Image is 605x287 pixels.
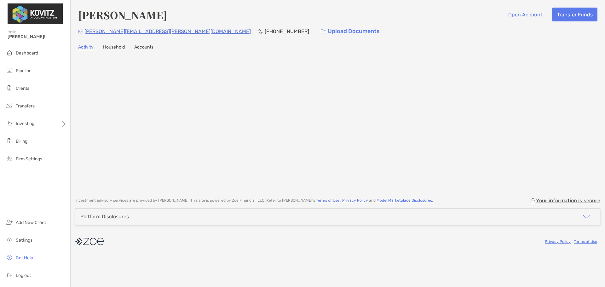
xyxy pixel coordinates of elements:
p: Investment advisory services are provided by [PERSON_NAME] . This site is powered by Zoe Financia... [75,198,433,203]
img: button icon [321,29,326,34]
h4: [PERSON_NAME] [78,8,167,22]
span: Log out [16,273,31,278]
img: investing icon [6,119,13,127]
span: Settings [16,238,32,243]
img: Zoe Logo [8,3,63,25]
img: Email Icon [78,30,83,33]
span: Dashboard [16,50,38,56]
span: [PERSON_NAME]! [8,34,66,39]
a: Activity [78,44,94,51]
img: dashboard icon [6,49,13,56]
span: Get Help [16,255,33,261]
a: Privacy Policy [342,198,368,203]
span: Firm Settings [16,156,42,162]
img: transfers icon [6,102,13,109]
img: get-help icon [6,254,13,261]
p: [PHONE_NUMBER] [265,27,309,35]
span: Clients [16,86,29,91]
img: logout icon [6,271,13,279]
p: [PERSON_NAME][EMAIL_ADDRESS][PERSON_NAME][DOMAIN_NAME] [84,27,251,35]
a: Terms of Use [316,198,339,203]
p: Your information is secure [536,198,600,204]
a: Privacy Policy [545,239,571,244]
img: firm-settings icon [6,155,13,162]
span: Pipeline [16,68,32,73]
a: Model Marketplace Disclosures [377,198,432,203]
img: icon arrow [583,213,590,221]
a: Household [103,44,125,51]
span: Add New Client [16,220,46,225]
img: clients icon [6,84,13,92]
a: Terms of Use [574,239,597,244]
img: billing icon [6,137,13,145]
a: Accounts [134,44,153,51]
span: Investing [16,121,34,126]
img: Phone Icon [258,29,263,34]
img: pipeline icon [6,66,13,74]
span: Transfers [16,103,35,109]
div: Platform Disclosures [80,214,129,220]
button: Open Account [503,8,547,21]
a: Upload Documents [317,25,384,38]
img: add_new_client icon [6,218,13,226]
img: company logo [75,234,104,249]
button: Transfer Funds [552,8,597,21]
span: Billing [16,139,27,144]
img: settings icon [6,236,13,244]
